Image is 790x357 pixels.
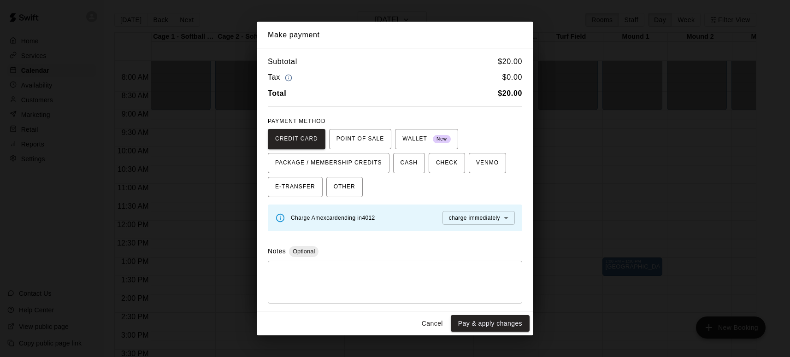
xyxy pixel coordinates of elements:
span: OTHER [334,180,355,194]
h6: $ 0.00 [502,71,522,84]
span: WALLET [402,132,451,146]
span: PACKAGE / MEMBERSHIP CREDITS [275,156,382,170]
span: CASH [401,156,418,170]
span: VENMO [476,156,499,170]
button: Cancel [418,315,447,332]
h2: Make payment [257,22,533,48]
label: Notes [268,247,286,255]
button: E-TRANSFER [268,177,323,197]
span: PAYMENT METHOD [268,118,325,124]
button: OTHER [326,177,363,197]
h6: $ 20.00 [498,56,522,68]
button: POINT OF SALE [329,129,391,149]
button: PACKAGE / MEMBERSHIP CREDITS [268,153,389,173]
button: WALLET New [395,129,458,149]
span: New [433,133,451,146]
button: Pay & apply changes [451,315,530,332]
h6: Tax [268,71,295,84]
span: CHECK [436,156,458,170]
span: CREDIT CARD [275,132,318,146]
span: Charge Amex card ending in 4012 [291,215,375,221]
b: $ 20.00 [498,89,522,97]
h6: Subtotal [268,56,297,68]
span: POINT OF SALE [336,132,384,146]
span: Optional [289,248,318,255]
button: VENMO [469,153,506,173]
span: charge immediately [449,215,500,221]
button: CASH [393,153,425,173]
button: CREDIT CARD [268,129,325,149]
span: E-TRANSFER [275,180,315,194]
button: CHECK [429,153,465,173]
b: Total [268,89,286,97]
